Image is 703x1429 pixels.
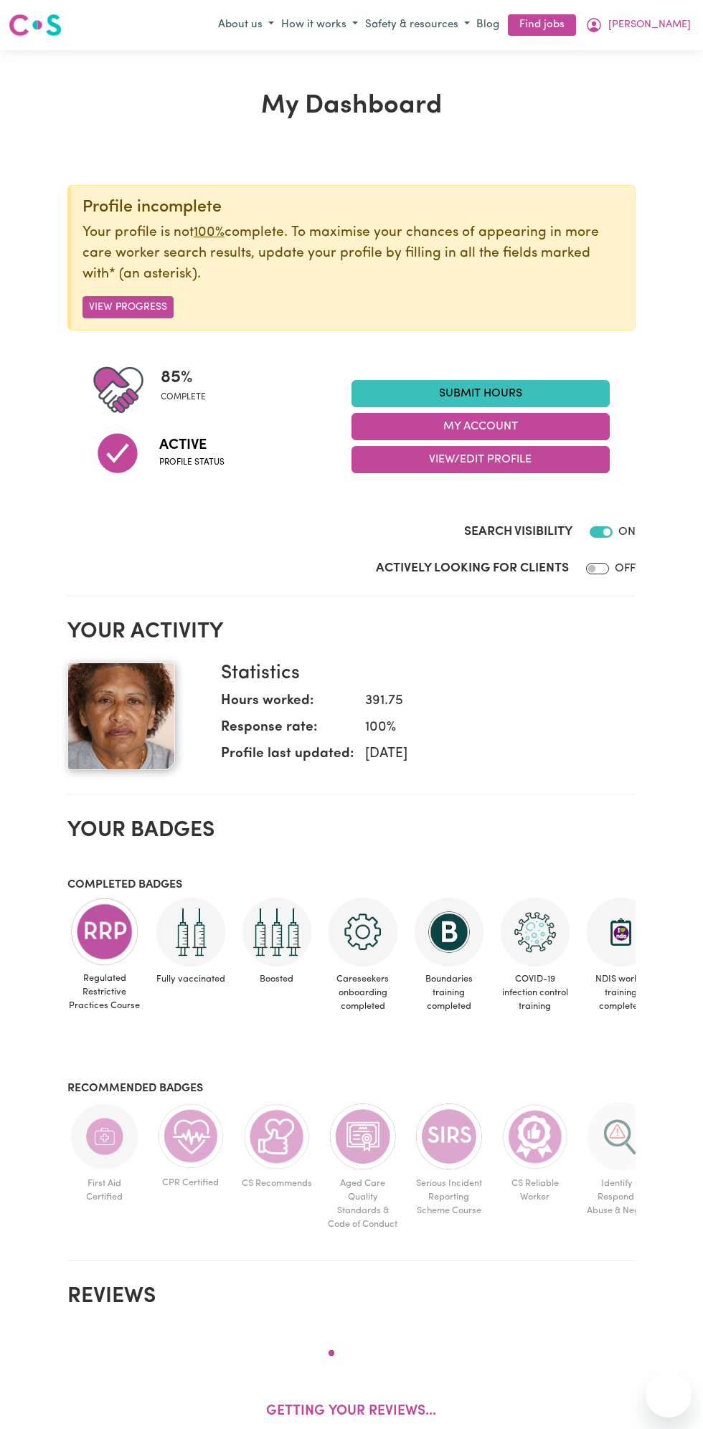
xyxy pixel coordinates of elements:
dt: Hours worked: [221,691,354,718]
button: My Account [351,413,610,440]
dt: Profile last updated: [221,744,354,771]
button: View/Edit Profile [351,446,610,473]
img: CS Academy: COVID-19 Infection Control Training course completed [501,898,570,967]
span: ON [618,526,636,538]
span: 85 % [161,365,206,391]
img: CS Academy: Introduction to NDIS Worker Training course completed [587,898,656,967]
img: CS Academy: Regulated Restrictive Practices course completed [70,898,139,966]
img: Care and support worker has received booster dose of COVID-19 vaccination [242,898,311,967]
button: About us [214,14,278,37]
span: Identify & Respond to Abuse & Neglect [584,1171,659,1224]
span: Boosted [240,967,314,992]
span: Active [159,435,225,456]
a: Careseekers logo [9,9,62,42]
p: Your profile is not complete. To maximise your chances of appearing in more care worker search re... [82,223,624,285]
span: COVID-19 infection control training [498,967,572,1020]
img: CS Academy: Boundaries in care and support work course completed [415,898,483,967]
span: CS Reliable Worker [498,1171,572,1210]
img: Your profile picture [67,663,175,770]
span: Profile status [159,456,225,469]
span: an asterisk [109,267,197,281]
h1: My Dashboard [67,90,636,122]
img: Care worker is recommended by Careseekers [242,1102,311,1171]
span: CPR Certified [154,1170,228,1195]
dt: Response rate: [221,718,354,744]
h2: Your badges [67,818,636,844]
span: Aged Care Quality Standards & Code of Conduct [326,1171,400,1238]
img: CS Academy: Identify & Respond to Abuse & Neglect in Aged & Disability course completed [587,1102,656,1171]
img: CS Academy: Aged Care Quality Standards & Code of Conduct course completed [329,1102,397,1171]
u: 100% [194,226,225,239]
label: Actively Looking for Clients [376,559,569,578]
span: complete [161,391,206,404]
a: Submit Hours [351,380,610,407]
p: Getting your reviews... [266,1402,436,1423]
h2: Your activity [67,619,636,645]
span: [PERSON_NAME] [608,17,691,33]
span: First Aid Certified [67,1171,142,1210]
span: Serious Incident Reporting Scheme Course [412,1171,486,1224]
img: Care worker is most reliable worker [501,1102,570,1171]
button: View Progress [82,296,174,318]
div: Profile completeness: 85% [161,365,217,415]
span: OFF [615,563,636,574]
img: CS Academy: Careseekers Onboarding course completed [329,898,397,967]
dd: [DATE] [354,744,624,765]
span: Regulated Restrictive Practices Course [67,966,142,1019]
h3: Statistics [221,663,624,685]
img: Careseekers logo [9,12,62,38]
dd: 100 % [354,718,624,739]
button: My Account [582,13,694,37]
h2: Reviews [67,1284,636,1310]
span: Fully vaccinated [154,967,228,992]
img: Care and support worker has completed First Aid Certification [70,1102,139,1171]
a: Blog [473,14,502,37]
img: Care and support worker has completed CPR Certification [156,1102,225,1171]
dd: 391.75 [354,691,624,712]
span: NDIS worker training completed [584,967,659,1020]
iframe: Button to launch messaging window [646,1372,692,1418]
button: Safety & resources [362,14,473,37]
img: CS Academy: Serious Incident Reporting Scheme course completed [415,1102,483,1171]
h3: Recommended badges [67,1082,636,1096]
div: Profile incomplete [82,197,624,217]
span: Careseekers onboarding completed [326,967,400,1020]
span: Boundaries training completed [412,967,486,1020]
button: How it works [278,14,362,37]
label: Search Visibility [464,523,572,541]
h3: Completed badges [67,878,636,892]
a: Find jobs [508,14,576,37]
img: Care and support worker has received 2 doses of COVID-19 vaccine [156,898,225,967]
span: CS Recommends [240,1171,314,1196]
